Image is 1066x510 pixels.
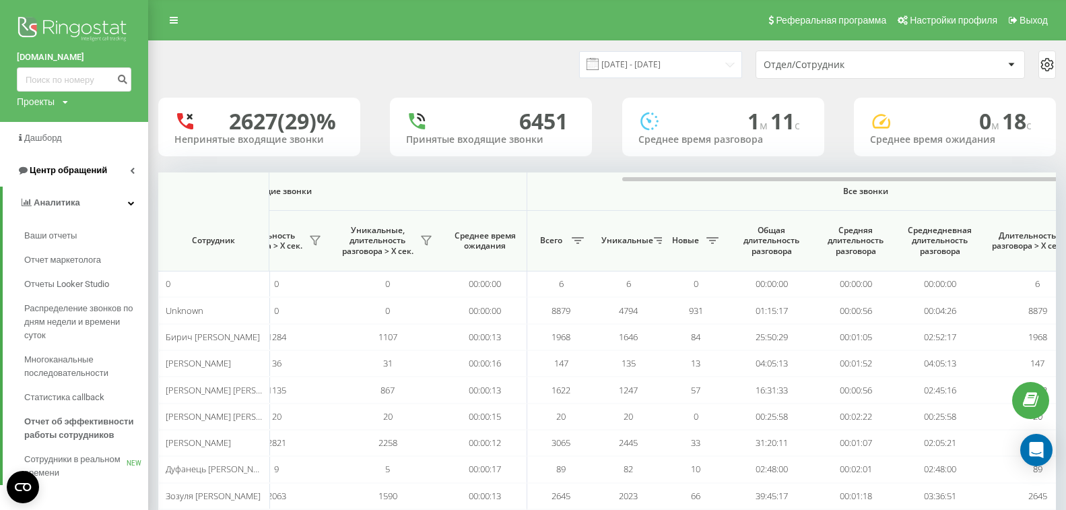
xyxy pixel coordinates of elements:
[166,490,261,502] span: Зозуля [PERSON_NAME]
[1033,463,1042,475] span: 89
[691,357,700,369] span: 13
[7,471,39,503] button: Open CMP widget
[898,483,982,509] td: 03:36:51
[24,353,141,380] span: Многоканальные последовательности
[166,410,298,422] span: [PERSON_NAME] [PERSON_NAME]
[24,133,62,143] span: Дашборд
[776,15,886,26] span: Реферальная программа
[24,447,148,485] a: Сотрудники в реальном времениNEW
[813,404,898,430] td: 00:02:22
[519,108,568,134] div: 6451
[443,430,527,456] td: 00:00:12
[166,331,260,343] span: Бирич [PERSON_NAME]
[770,106,800,135] span: 11
[870,134,1040,146] div: Среднее время ожидания
[378,437,397,449] span: 2258
[898,456,982,482] td: 02:48:00
[694,410,698,422] span: 0
[989,230,1066,251] span: Длительность разговора > Х сек.
[378,331,397,343] span: 1107
[813,430,898,456] td: 00:01:07
[898,297,982,323] td: 00:04:26
[267,384,286,396] span: 1135
[991,118,1002,133] span: м
[1028,490,1047,502] span: 2645
[556,463,566,475] span: 89
[534,235,568,246] span: Всего
[898,377,982,403] td: 02:45:16
[24,410,148,447] a: Отчет об эффективности работы сотрудников
[669,235,702,246] span: Новые
[385,305,390,317] span: 0
[689,305,703,317] span: 931
[1030,357,1044,369] span: 147
[166,463,273,475] span: Дуфанець [PERSON_NAME]
[443,271,527,297] td: 00:00:00
[691,437,700,449] span: 33
[24,248,148,272] a: Отчет маркетолога
[406,134,576,146] div: Принятые входящие звонки
[24,415,141,442] span: Отчет об эффективности работы сотрудников
[638,134,808,146] div: Среднее время разговора
[764,59,925,71] div: Отдел/Сотрудник
[30,165,107,175] span: Центр обращений
[383,410,393,422] span: 20
[601,235,650,246] span: Уникальные
[556,410,566,422] span: 20
[267,331,286,343] span: 1284
[694,278,698,290] span: 0
[24,229,77,243] span: Ваши отчеты
[729,377,813,403] td: 16:31:33
[24,391,104,404] span: Статистика callback
[691,384,700,396] span: 57
[166,384,298,396] span: [PERSON_NAME] [PERSON_NAME]
[166,305,203,317] span: Unknown
[24,348,148,385] a: Многоканальные последовательности
[17,67,131,92] input: Поиск по номеру
[166,437,231,449] span: [PERSON_NAME]
[385,278,390,290] span: 0
[729,297,813,323] td: 01:15:17
[729,350,813,377] td: 04:05:13
[383,357,393,369] span: 31
[274,463,279,475] span: 9
[166,278,170,290] span: 0
[1002,106,1032,135] span: 18
[166,357,231,369] span: [PERSON_NAME]
[729,430,813,456] td: 31:20:11
[443,483,527,509] td: 00:00:13
[729,456,813,482] td: 02:48:00
[619,437,638,449] span: 2445
[795,118,800,133] span: c
[174,134,344,146] div: Непринятые входящие звонки
[24,453,127,480] span: Сотрудники в реальном времени
[729,404,813,430] td: 00:25:58
[898,271,982,297] td: 00:00:00
[747,106,770,135] span: 1
[24,224,148,248] a: Ваши отчеты
[24,385,148,410] a: Статистика callback
[813,297,898,323] td: 00:00:56
[272,357,281,369] span: 36
[898,430,982,456] td: 02:05:21
[898,324,982,350] td: 02:52:17
[1020,434,1053,466] div: Open Intercom Messenger
[619,384,638,396] span: 1247
[17,51,131,64] a: [DOMAIN_NAME]
[559,278,564,290] span: 6
[51,186,496,197] span: Исходящие звонки
[691,331,700,343] span: 84
[272,410,281,422] span: 20
[443,377,527,403] td: 00:00:13
[626,278,631,290] span: 6
[898,350,982,377] td: 04:05:13
[274,278,279,290] span: 0
[1035,278,1040,290] span: 6
[267,490,286,502] span: 2063
[1028,331,1047,343] span: 1968
[908,225,972,257] span: Среднедневная длительность разговора
[729,483,813,509] td: 39:45:17
[443,324,527,350] td: 00:00:13
[813,377,898,403] td: 00:00:56
[385,463,390,475] span: 5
